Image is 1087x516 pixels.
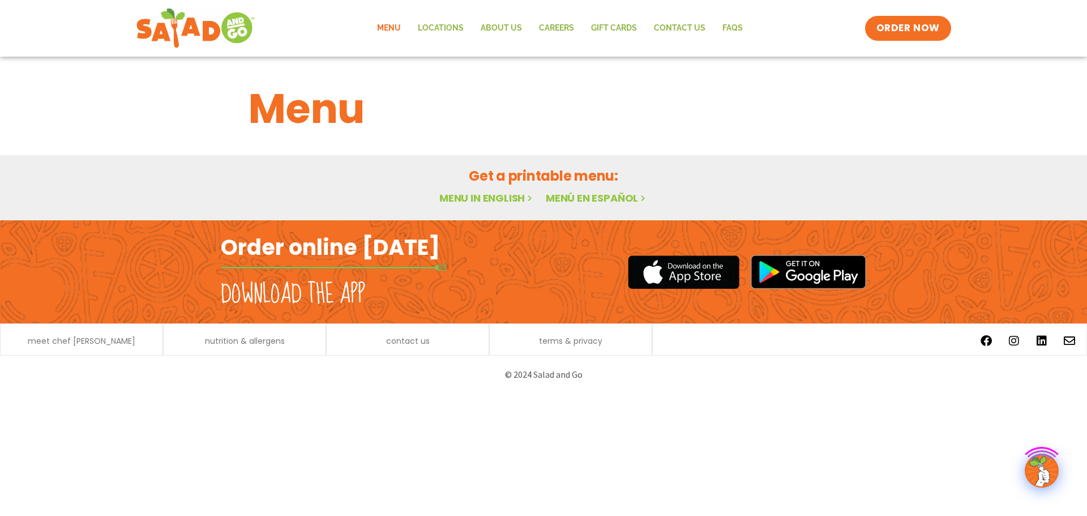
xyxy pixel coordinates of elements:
nav: Menu [369,15,751,41]
a: ORDER NOW [865,16,951,41]
h2: Download the app [221,279,365,310]
a: nutrition & allergens [205,337,285,345]
img: fork [221,265,447,271]
img: google_play [751,255,866,289]
a: FAQs [714,15,751,41]
a: Careers [530,15,583,41]
h2: Get a printable menu: [249,166,838,186]
a: Locations [409,15,472,41]
a: Contact Us [645,15,714,41]
a: terms & privacy [539,337,602,345]
a: Menu [369,15,409,41]
a: GIFT CARDS [583,15,645,41]
a: contact us [386,337,430,345]
img: appstore [628,254,739,291]
h2: Order online [DATE] [221,233,440,261]
span: ORDER NOW [876,22,940,35]
a: About Us [472,15,530,41]
h1: Menu [249,78,838,139]
img: new-SAG-logo-768×292 [136,6,255,51]
p: © 2024 Salad and Go [226,367,861,382]
a: Menu in English [439,191,534,205]
a: Menú en español [546,191,648,205]
a: meet chef [PERSON_NAME] [28,337,135,345]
